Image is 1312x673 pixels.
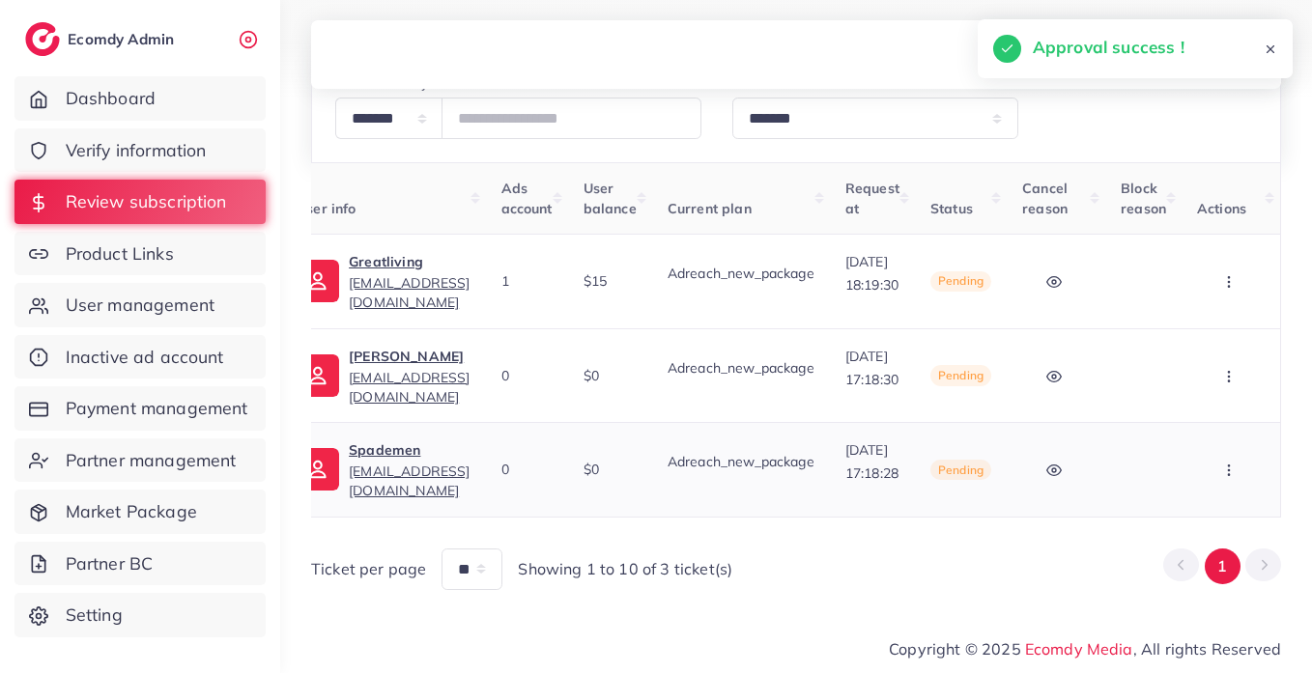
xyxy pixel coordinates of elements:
[14,128,266,173] a: Verify information
[1033,35,1184,60] h5: Approval success !
[66,138,207,163] span: Verify information
[14,232,266,276] a: Product Links
[668,262,814,285] p: Adreach_new_package
[668,450,814,473] p: Adreach_new_package
[14,180,266,224] a: Review subscription
[930,200,973,217] span: Status
[297,260,339,302] img: ic-user-info.36bf1079.svg
[349,345,470,368] p: [PERSON_NAME]
[66,241,174,266] span: Product Links
[349,250,470,273] p: Greatliving
[1025,639,1133,659] a: Ecomdy Media
[14,76,266,121] a: Dashboard
[66,448,237,473] span: Partner management
[518,558,732,580] span: Showing 1 to 10 of 3 ticket(s)
[930,365,991,386] span: Pending
[501,180,553,216] span: Ads account
[668,356,814,379] p: Adreach_new_package
[501,271,553,291] div: 1
[66,86,156,111] span: Dashboard
[297,448,339,491] img: ic-user-info.36bf1079.svg
[311,558,426,580] span: Ticket per page
[889,637,1281,660] span: Copyright © 2025
[845,345,899,391] p: [DATE] 17:18:30
[25,22,179,56] a: logoEcomdy Admin
[297,200,356,217] span: User info
[349,369,470,406] span: [EMAIL_ADDRESS][DOMAIN_NAME]
[14,593,266,637] a: Setting
[584,366,637,385] div: $0
[25,22,60,56] img: logo
[1022,180,1068,216] span: Cancel reason
[66,189,227,214] span: Review subscription
[66,603,123,628] span: Setting
[349,438,470,462] p: Spademen
[349,250,470,313] a: Greatliving[EMAIL_ADDRESS][DOMAIN_NAME]
[66,396,248,421] span: Payment management
[14,335,266,379] a: Inactive ad account
[14,386,266,431] a: Payment management
[66,293,214,318] span: User management
[14,542,266,586] a: Partner BC
[14,490,266,534] a: Market Package
[930,271,991,293] span: Pending
[584,460,637,479] div: $0
[349,438,470,501] a: Spademen[EMAIL_ADDRESS][DOMAIN_NAME]
[66,551,154,576] span: Partner BC
[668,200,752,217] span: Current plan
[349,345,470,407] a: [PERSON_NAME][EMAIL_ADDRESS][DOMAIN_NAME]
[1163,548,1281,584] ul: Pagination
[66,499,197,524] span: Market Package
[501,460,553,479] div: 0
[845,250,899,296] p: [DATE] 18:19:30
[1121,180,1166,216] span: Block reason
[845,180,899,216] span: Request at
[66,345,224,370] span: Inactive ad account
[14,438,266,483] a: Partner management
[1197,200,1246,217] span: Actions
[845,438,899,485] p: [DATE] 17:18:28
[1133,637,1281,660] span: , All rights Reserved
[68,30,179,48] h2: Ecomdy Admin
[349,274,470,311] span: [EMAIL_ADDRESS][DOMAIN_NAME]
[297,354,339,397] img: ic-user-info.36bf1079.svg
[584,271,637,291] div: $15
[501,366,553,385] div: 0
[14,283,266,327] a: User management
[1205,548,1241,584] button: Go to page 1
[584,180,637,216] span: User balance
[930,460,991,481] span: Pending
[349,463,470,499] span: [EMAIL_ADDRESS][DOMAIN_NAME]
